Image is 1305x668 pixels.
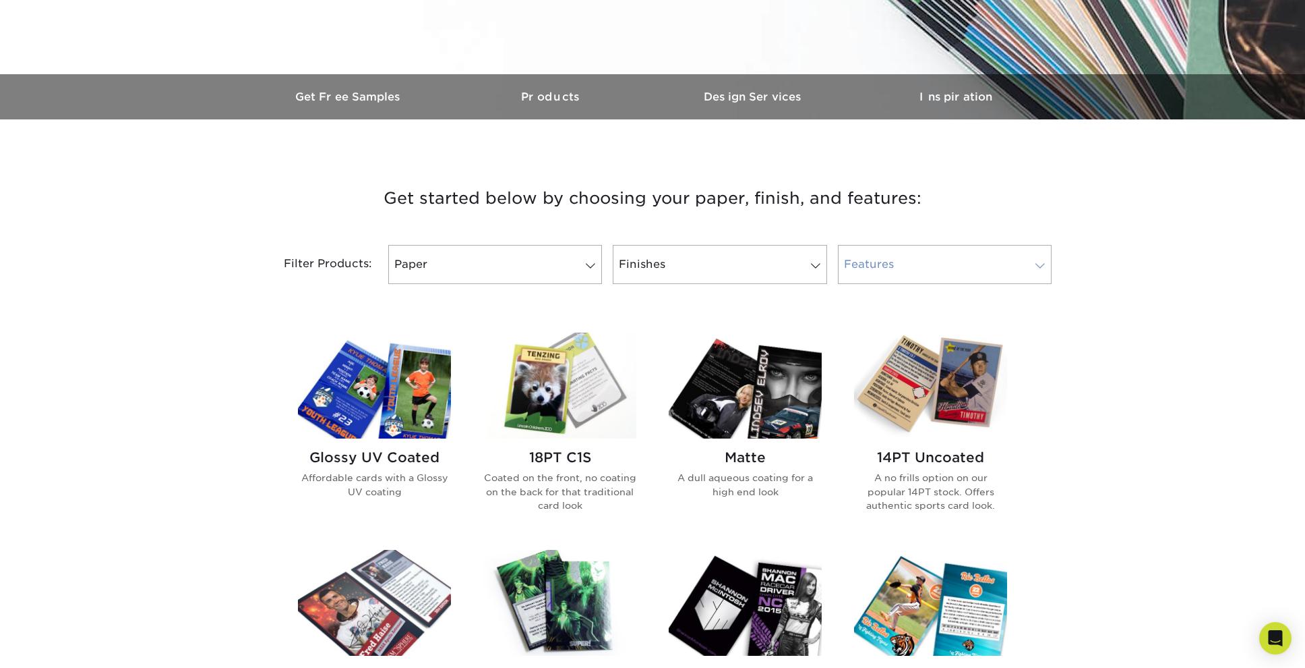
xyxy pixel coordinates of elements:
h2: 14PT Uncoated [854,449,1007,466]
a: Glossy UV Coated Trading Cards Glossy UV Coated Affordable cards with a Glossy UV coating [298,333,451,534]
a: Matte Trading Cards Matte A dull aqueous coating for a high end look [669,333,822,534]
a: Inspiration [855,74,1057,119]
p: Affordable cards with a Glossy UV coating [298,471,451,499]
img: Glossy UV Coated w/ Inline Foil Trading Cards [483,550,636,656]
h2: Matte [669,449,822,466]
div: Open Intercom Messenger [1259,622,1292,655]
img: 14PT Uncoated Trading Cards [854,333,1007,439]
img: Silk w/ Spot UV Trading Cards [854,550,1007,656]
h3: Get Free Samples [248,90,450,103]
img: Glossy UV Coated Trading Cards [298,333,451,439]
a: Paper [388,245,602,284]
h3: Products [450,90,652,103]
h3: Get started below by choosing your paper, finish, and features: [258,168,1047,229]
h3: Inspiration [855,90,1057,103]
img: Inline Foil Trading Cards [669,550,822,656]
p: A no frills option on our popular 14PT stock. Offers authentic sports card look. [854,471,1007,512]
img: Silk Laminated Trading Cards [298,550,451,656]
a: Products [450,74,652,119]
a: Design Services [652,74,855,119]
img: 18PT C1S Trading Cards [483,333,636,439]
p: Coated on the front, no coating on the back for that traditional card look [483,471,636,512]
a: 14PT Uncoated Trading Cards 14PT Uncoated A no frills option on our popular 14PT stock. Offers au... [854,333,1007,534]
a: Get Free Samples [248,74,450,119]
a: Finishes [613,245,826,284]
h2: Glossy UV Coated [298,449,451,466]
h2: 18PT C1S [483,449,636,466]
p: A dull aqueous coating for a high end look [669,471,822,499]
h3: Design Services [652,90,855,103]
div: Filter Products: [248,245,383,284]
a: 18PT C1S Trading Cards 18PT C1S Coated on the front, no coating on the back for that traditional ... [483,333,636,534]
iframe: Google Customer Reviews [3,627,115,663]
a: Features [838,245,1052,284]
img: Matte Trading Cards [669,333,822,439]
